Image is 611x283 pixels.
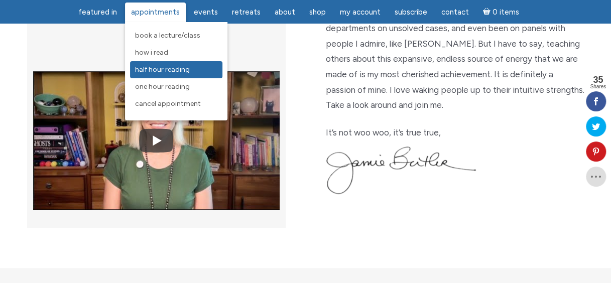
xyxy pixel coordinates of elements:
[135,99,201,108] span: Cancel Appointment
[477,2,525,22] a: Cart0 items
[72,3,123,22] a: featured in
[130,95,222,112] a: Cancel Appointment
[78,8,117,17] span: featured in
[483,8,493,17] i: Cart
[395,8,427,17] span: Subscribe
[232,8,261,17] span: Retreats
[135,82,190,91] span: One Hour Reading
[194,8,218,17] span: Events
[125,3,186,22] a: Appointments
[33,48,280,233] img: YouTube video
[226,3,267,22] a: Retreats
[135,48,168,57] span: How I Read
[269,3,301,22] a: About
[334,3,387,22] a: My Account
[130,61,222,78] a: Half Hour Reading
[441,8,469,17] span: Contact
[435,3,475,22] a: Contact
[309,8,326,17] span: Shop
[326,125,584,140] p: It’s not woo woo, it’s true true,
[130,27,222,44] a: Book a Lecture/Class
[131,8,180,17] span: Appointments
[188,3,224,22] a: Events
[389,3,433,22] a: Subscribe
[130,44,222,61] a: How I Read
[590,75,606,84] span: 35
[135,65,190,74] span: Half Hour Reading
[340,8,381,17] span: My Account
[275,8,295,17] span: About
[130,78,222,95] a: One Hour Reading
[492,9,519,16] span: 0 items
[303,3,332,22] a: Shop
[590,84,606,89] span: Shares
[135,31,200,40] span: Book a Lecture/Class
